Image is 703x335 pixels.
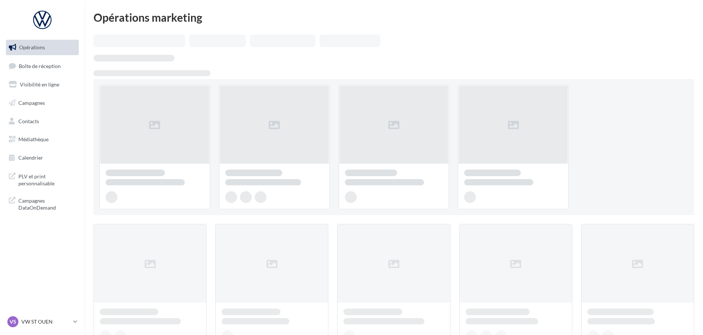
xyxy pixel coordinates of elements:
span: VS [10,318,16,325]
a: Campagnes DataOnDemand [4,193,80,214]
a: Contacts [4,114,80,129]
span: Opérations [19,44,45,50]
span: Campagnes [18,100,45,106]
span: Boîte de réception [19,63,61,69]
p: VW ST OUEN [21,318,70,325]
a: Opérations [4,40,80,55]
a: Visibilité en ligne [4,77,80,92]
a: Boîte de réception [4,58,80,74]
a: PLV et print personnalisable [4,168,80,190]
span: Visibilité en ligne [20,81,59,88]
div: Opérations marketing [93,12,694,23]
a: Calendrier [4,150,80,165]
span: Médiathèque [18,136,49,142]
span: PLV et print personnalisable [18,171,76,187]
a: Médiathèque [4,132,80,147]
span: Campagnes DataOnDemand [18,196,76,211]
a: VS VW ST OUEN [6,315,79,329]
a: Campagnes [4,95,80,111]
span: Calendrier [18,154,43,161]
span: Contacts [18,118,39,124]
